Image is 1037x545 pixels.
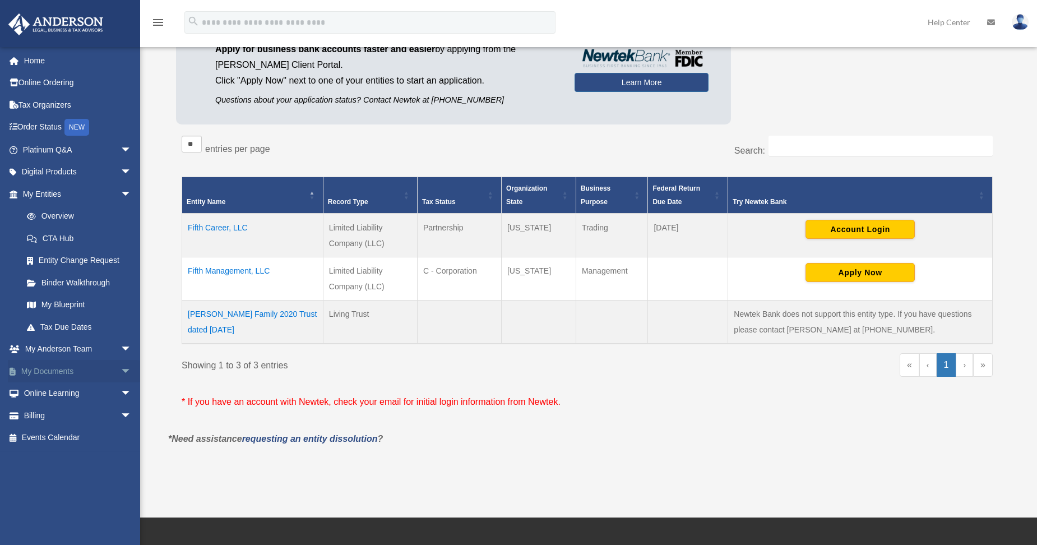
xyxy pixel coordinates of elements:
[937,353,956,377] a: 1
[16,205,137,228] a: Overview
[8,49,149,72] a: Home
[8,183,143,205] a: My Entitiesarrow_drop_down
[417,177,501,214] th: Tax Status: Activate to sort
[576,257,648,301] td: Management
[187,198,225,206] span: Entity Name
[576,177,648,214] th: Business Purpose: Activate to sort
[16,316,143,338] a: Tax Due Dates
[151,20,165,29] a: menu
[182,394,993,410] p: * If you have an account with Newtek, check your email for initial login information from Newtek.
[121,183,143,206] span: arrow_drop_down
[328,198,368,206] span: Record Type
[168,434,383,444] em: *Need assistance ?
[121,138,143,161] span: arrow_drop_down
[121,382,143,405] span: arrow_drop_down
[900,353,919,377] a: First
[805,220,915,239] button: Account Login
[182,177,323,214] th: Entity Name: Activate to invert sorting
[16,294,143,316] a: My Blueprint
[182,214,323,257] td: Fifth Career, LLC
[8,404,149,427] a: Billingarrow_drop_down
[8,138,149,161] a: Platinum Q&Aarrow_drop_down
[8,338,149,361] a: My Anderson Teamarrow_drop_down
[182,257,323,301] td: Fifth Management, LLC
[805,224,915,233] a: Account Login
[16,227,143,250] a: CTA Hub
[733,195,975,209] div: Try Newtek Bank
[323,214,417,257] td: Limited Liability Company (LLC)
[8,360,149,382] a: My Documentsarrow_drop_down
[648,177,728,214] th: Federal Return Due Date: Activate to sort
[323,301,417,344] td: Living Trust
[805,263,915,282] button: Apply Now
[575,73,709,92] a: Learn More
[956,353,973,377] a: Next
[205,144,270,154] label: entries per page
[728,301,993,344] td: Newtek Bank does not support this entity type. If you have questions please contact [PERSON_NAME]...
[501,214,576,257] td: [US_STATE]
[64,119,89,136] div: NEW
[215,41,558,73] p: by applying from the [PERSON_NAME] Client Portal.
[734,146,765,155] label: Search:
[919,353,937,377] a: Previous
[215,93,558,107] p: Questions about your application status? Contact Newtek at [PHONE_NUMBER]
[182,353,579,373] div: Showing 1 to 3 of 3 entries
[1012,14,1029,30] img: User Pic
[242,434,378,444] a: requesting an entity dissolution
[506,184,547,206] span: Organization State
[121,404,143,427] span: arrow_drop_down
[417,257,501,301] td: C - Corporation
[8,94,149,116] a: Tax Organizers
[5,13,107,35] img: Anderson Advisors Platinum Portal
[8,382,149,405] a: Online Learningarrow_drop_down
[182,301,323,344] td: [PERSON_NAME] Family 2020 Trust dated [DATE]
[652,184,700,206] span: Federal Return Due Date
[121,161,143,184] span: arrow_drop_down
[501,257,576,301] td: [US_STATE]
[16,250,143,272] a: Entity Change Request
[973,353,993,377] a: Last
[215,44,435,54] span: Apply for business bank accounts faster and easier
[8,161,149,183] a: Digital Productsarrow_drop_down
[648,214,728,257] td: [DATE]
[187,15,200,27] i: search
[215,73,558,89] p: Click "Apply Now" next to one of your entities to start an application.
[151,16,165,29] i: menu
[422,198,456,206] span: Tax Status
[121,338,143,361] span: arrow_drop_down
[323,257,417,301] td: Limited Liability Company (LLC)
[16,271,143,294] a: Binder Walkthrough
[728,177,993,214] th: Try Newtek Bank : Activate to sort
[121,360,143,383] span: arrow_drop_down
[581,184,610,206] span: Business Purpose
[417,214,501,257] td: Partnership
[8,427,149,449] a: Events Calendar
[8,72,149,94] a: Online Ordering
[580,49,703,67] img: NewtekBankLogoSM.png
[323,177,417,214] th: Record Type: Activate to sort
[8,116,149,139] a: Order StatusNEW
[501,177,576,214] th: Organization State: Activate to sort
[576,214,648,257] td: Trading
